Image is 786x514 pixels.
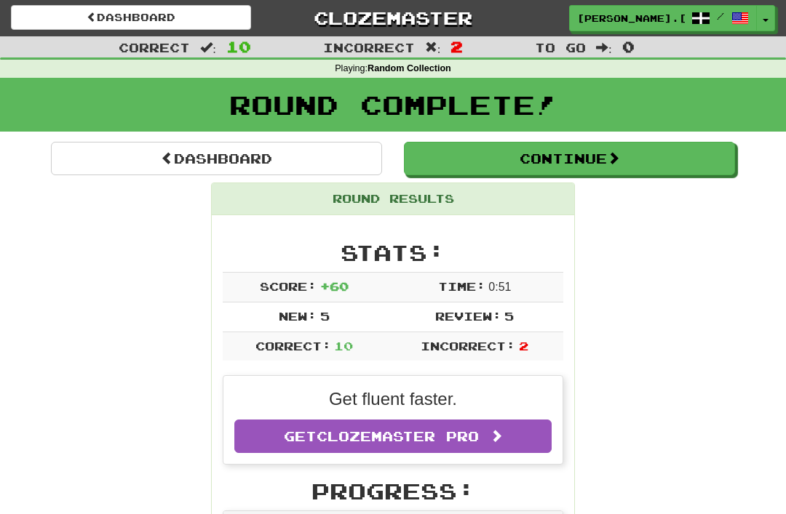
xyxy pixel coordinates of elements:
button: Continue [404,142,735,175]
span: Correct [119,40,190,55]
span: Incorrect: [421,339,515,353]
span: : [200,41,216,54]
span: 10 [334,339,353,353]
span: To go [535,40,586,55]
strong: Random Collection [368,63,451,73]
span: : [425,41,441,54]
span: / [717,11,724,21]
a: Dashboard [51,142,382,175]
a: [PERSON_NAME].[PERSON_NAME] / [569,5,757,31]
div: Round Results [212,183,574,215]
span: Correct: [255,339,331,353]
h2: Progress: [223,479,563,503]
p: Get fluent faster. [234,387,552,411]
span: 10 [226,38,251,55]
h1: Round Complete! [5,90,781,119]
span: : [596,41,612,54]
span: 5 [504,309,514,323]
span: Clozemaster Pro [317,428,479,444]
h2: Stats: [223,241,563,265]
span: Incorrect [323,40,415,55]
span: New: [279,309,317,323]
span: + 60 [320,279,349,293]
span: 5 [320,309,330,323]
a: Clozemaster [273,5,513,31]
span: 2 [450,38,463,55]
a: GetClozemaster Pro [234,419,552,453]
span: 2 [519,339,528,353]
span: [PERSON_NAME].[PERSON_NAME] [577,12,685,25]
span: Time: [438,279,485,293]
a: Dashboard [11,5,251,30]
span: 0 : 51 [488,281,511,293]
span: 0 [622,38,635,55]
span: Score: [260,279,317,293]
span: Review: [435,309,501,323]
